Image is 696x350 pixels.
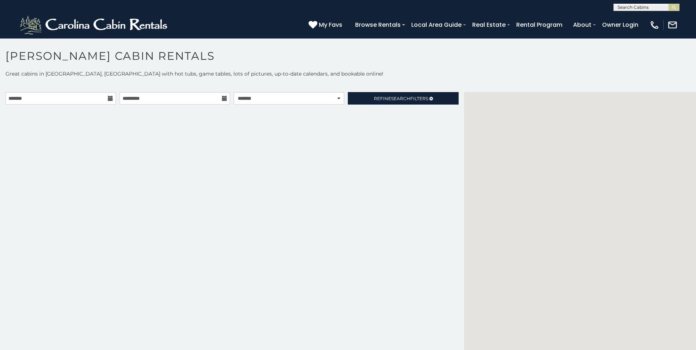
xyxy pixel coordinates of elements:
[18,14,171,36] img: White-1-2.png
[319,20,342,29] span: My Favs
[351,18,404,31] a: Browse Rentals
[374,96,428,101] span: Refine Filters
[469,18,509,31] a: Real Estate
[598,18,642,31] a: Owner Login
[408,18,465,31] a: Local Area Guide
[309,20,344,30] a: My Favs
[649,20,660,30] img: phone-regular-white.png
[348,92,458,105] a: RefineSearchFilters
[569,18,595,31] a: About
[513,18,566,31] a: Rental Program
[667,20,678,30] img: mail-regular-white.png
[391,96,410,101] span: Search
